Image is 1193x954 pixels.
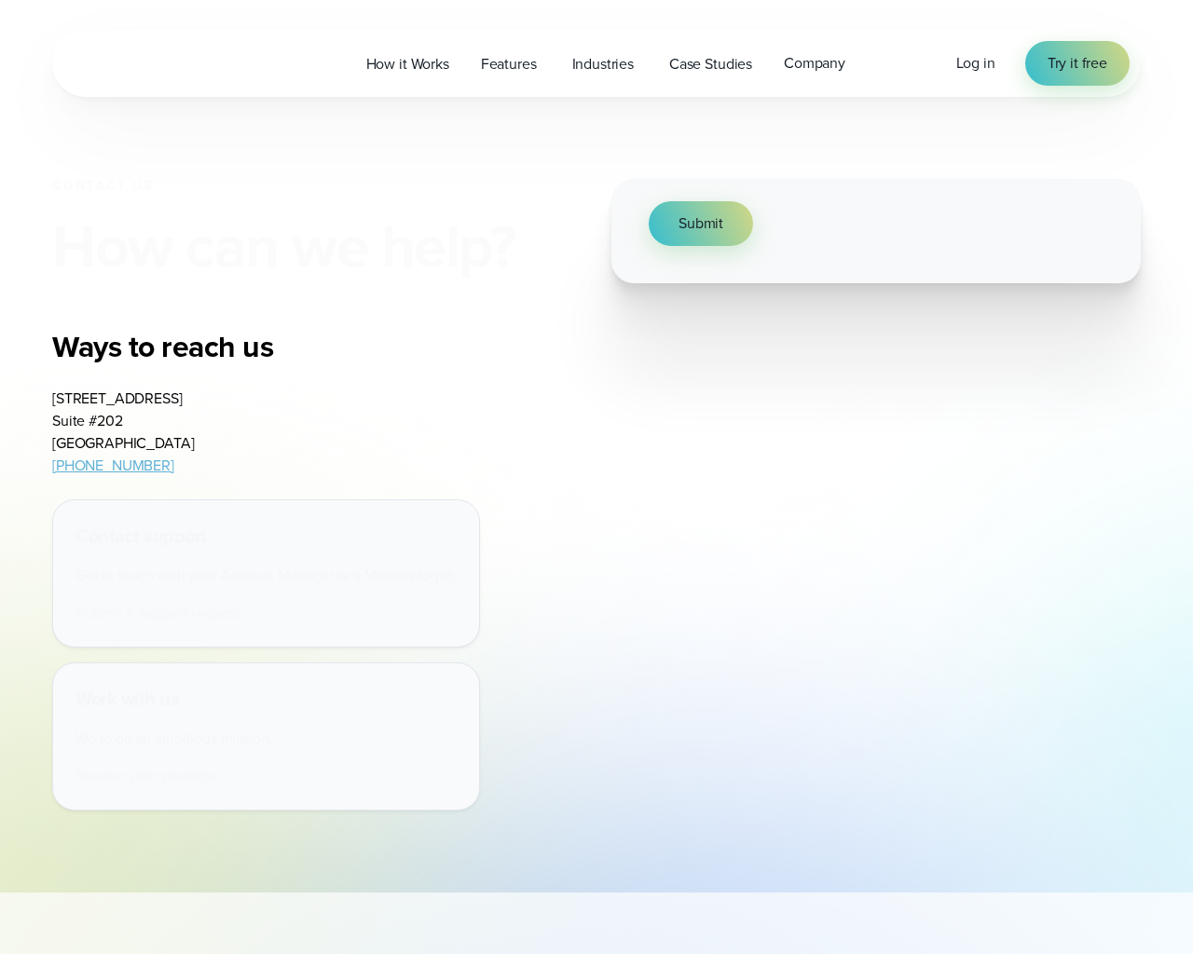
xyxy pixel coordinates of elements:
span: Company [784,52,845,75]
address: [STREET_ADDRESS] Suite #202 [GEOGRAPHIC_DATA] [52,388,194,477]
a: Try it free [1025,41,1130,86]
span: Industries [572,53,634,75]
span: Try it free [1048,52,1107,75]
a: How it Works [350,45,465,83]
span: Log in [956,52,995,74]
button: Submit [649,201,753,246]
span: Submit [679,212,723,235]
h3: Ways to reach us [52,328,488,365]
span: Case Studies [669,53,752,75]
a: Log in [956,52,995,75]
a: Case Studies [653,45,768,83]
a: [PHONE_NUMBER] [52,455,174,476]
span: Features [481,53,537,75]
span: How it Works [366,53,449,75]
